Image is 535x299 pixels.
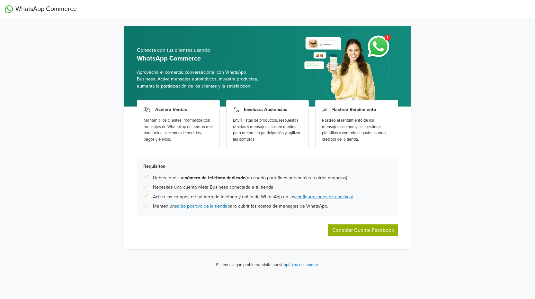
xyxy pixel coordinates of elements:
[184,175,245,181] b: número de teléfono dedicado
[153,203,328,210] p: Mantén un para cubrir los costos de mensajes de WhatsApp.
[137,69,263,90] span: Aprovecha el comercio conversacional con WhatsApp Business. Activa mensajes automáticos, muestra ...
[137,55,263,62] h5: WhatsApp Commerce
[153,193,354,201] p: Activa los campos de número de teléfono y opt-in de WhatsApp en las .
[216,262,319,268] p: Si tienes algún problema, visita nuestra .
[5,5,13,13] img: WhatsApp
[175,203,227,209] a: saldo positivo de la tienda
[332,107,376,112] h3: Rastrea Rendimiento
[299,31,398,107] img: whatsapp_setup_banner
[153,174,348,182] p: Debes tener un (no usado para fines personales u otros negocios).
[322,117,391,143] div: Rastrea el rendimiento de los mensajes con analytics, gestiona plantillas y controla el gasto usa...
[144,117,213,143] div: Mantén a los clientes informados con mensajes de WhatsApp en tiempo real para actualizaciones de ...
[233,117,302,143] div: Envía listas de productos, respuestas rápidas y mensajes ricos en medios para mejorar la particip...
[244,107,287,112] h3: Involucra Audiencias
[295,194,353,200] a: configuraciones de checkout
[15,4,77,14] span: WhatsApp Commerce
[328,224,398,236] button: Conectar Cuenta Facebook
[137,47,263,53] h5: Conecta con tus clientes usando
[155,107,187,112] h3: Acelera Ventas
[143,164,392,169] h5: Requisitos
[286,262,318,267] a: página de soporte
[153,184,274,191] p: Necesitas una cuenta Meta Business conectada a tu tienda.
